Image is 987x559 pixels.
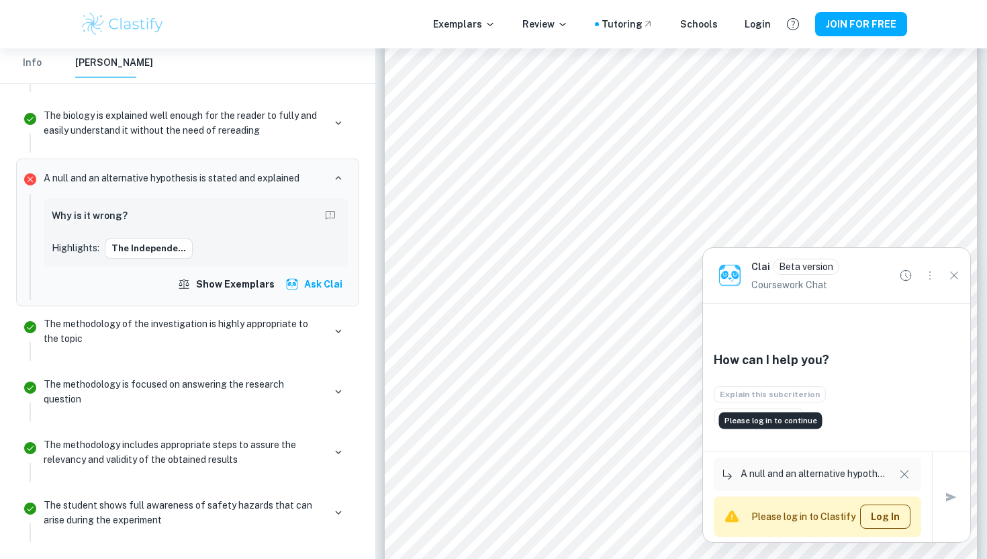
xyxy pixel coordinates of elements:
[522,17,568,32] p: Review
[782,13,804,36] button: Help and Feedback
[680,17,718,32] a: Schools
[75,48,153,78] button: [PERSON_NAME]
[741,467,888,482] p: A null and an alternative hypothesis is stated and explained
[44,498,324,527] p: The student shows full awareness of safety hazards that can arise during the experiment
[714,386,826,402] div: Please log in to continue
[44,171,299,185] p: A null and an alternative hypothesis is stated and explained
[719,265,741,286] img: clai.png
[773,259,839,275] div: Clai is an AI assistant and is still in beta. He might sometimes make mistakes. Feel free to cont...
[44,316,324,346] p: The methodology of the investigation is highly appropriate to the topic
[779,259,833,274] p: Beta version
[80,11,165,38] img: Clastify logo
[745,17,771,32] a: Login
[52,241,99,255] p: Highlights:
[719,413,822,429] div: Please log in to continue
[22,501,38,517] svg: Correct
[714,408,826,425] div: Please log in to continue
[751,259,770,274] h6: Clai
[44,437,324,467] p: The methodology includes appropriate steps to assure the relevancy and validity of the obtained r...
[943,265,965,286] button: Close
[285,277,299,291] img: clai.svg
[751,277,839,292] p: Coursework Chat
[175,272,280,296] button: Show exemplars
[321,206,340,225] button: Report mistake/confusion
[815,12,907,36] button: JOIN FOR FREE
[22,440,38,456] svg: Correct
[919,265,941,286] button: Options
[860,505,910,529] button: log in
[895,265,916,286] button: Chat History
[22,111,38,127] svg: Correct
[433,17,496,32] p: Exemplars
[22,380,38,396] svg: Correct
[283,272,348,296] button: Ask Clai
[16,48,48,78] button: Info
[602,17,653,32] a: Tutoring
[44,108,324,138] p: The biology is explained well enough for the reader to fully and easily understand it without the...
[105,239,193,259] button: The independe...
[714,351,959,370] h6: How can I help you?
[52,208,128,223] h6: Why is it wrong?
[747,509,860,524] p: Please log in to Clastify
[22,171,38,187] svg: Incorrect
[44,377,324,406] p: The methodology is focused on answering the research question
[22,319,38,335] svg: Correct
